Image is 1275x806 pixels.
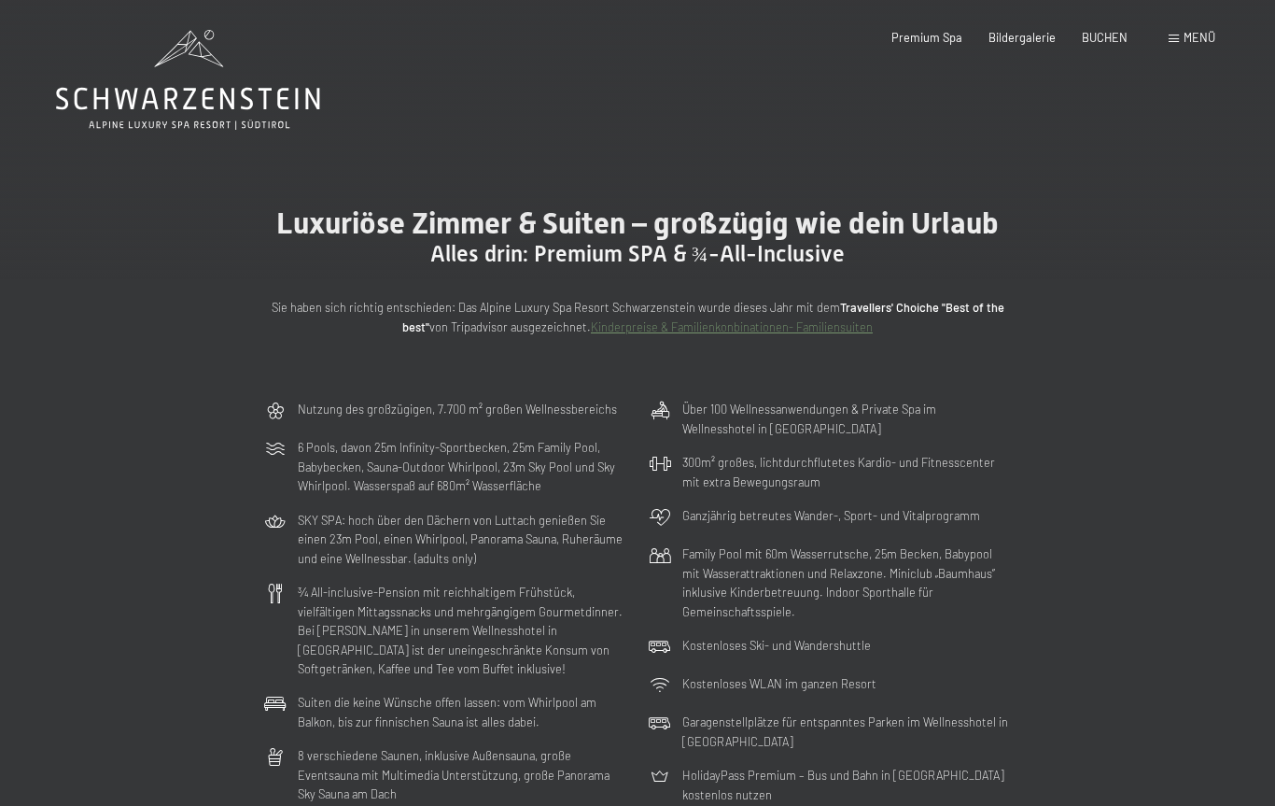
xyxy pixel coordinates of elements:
[1184,30,1215,45] span: Menü
[298,693,626,731] p: Suiten die keine Wünsche offen lassen: vom Whirlpool am Balkon, bis zur finnischen Sauna ist alle...
[430,241,845,267] span: Alles drin: Premium SPA & ¾-All-Inclusive
[298,438,626,495] p: 6 Pools, davon 25m Infinity-Sportbecken, 25m Family Pool, Babybecken, Sauna-Outdoor Whirlpool, 23...
[682,674,876,693] p: Kostenloses WLAN im ganzen Resort
[988,30,1056,45] a: Bildergalerie
[591,319,873,334] a: Kinderpreise & Familienkonbinationen- Familiensuiten
[1082,30,1128,45] a: BUCHEN
[682,506,980,525] p: Ganzjährig betreutes Wander-, Sport- und Vitalprogramm
[682,766,1011,804] p: HolidayPass Premium – Bus und Bahn in [GEOGRAPHIC_DATA] kostenlos nutzen
[402,300,1004,333] strong: Travellers' Choiche "Best of the best"
[682,636,871,655] p: Kostenloses Ski- und Wandershuttle
[298,583,626,678] p: ¾ All-inclusive-Pension mit reichhaltigem Frühstück, vielfältigen Mittagssnacks und mehrgängigem ...
[276,205,999,241] span: Luxuriöse Zimmer & Suiten – großzügig wie dein Urlaub
[264,298,1011,336] p: Sie haben sich richtig entschieden: Das Alpine Luxury Spa Resort Schwarzenstein wurde dieses Jahr...
[682,544,1011,621] p: Family Pool mit 60m Wasserrutsche, 25m Becken, Babypool mit Wasserattraktionen und Relaxzone. Min...
[682,713,1011,751] p: Garagenstellplätze für entspanntes Parken im Wellnesshotel in [GEOGRAPHIC_DATA]
[298,400,617,418] p: Nutzung des großzügigen, 7.700 m² großen Wellnessbereichs
[891,30,962,45] a: Premium Spa
[682,400,1011,438] p: Über 100 Wellnessanwendungen & Private Spa im Wellnesshotel in [GEOGRAPHIC_DATA]
[298,746,626,803] p: 8 verschiedene Saunen, inklusive Außensauna, große Eventsauna mit Multimedia Unterstützung, große...
[682,453,1011,491] p: 300m² großes, lichtdurchflutetes Kardio- und Fitnesscenter mit extra Bewegungsraum
[298,511,626,568] p: SKY SPA: hoch über den Dächern von Luttach genießen Sie einen 23m Pool, einen Whirlpool, Panorama...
